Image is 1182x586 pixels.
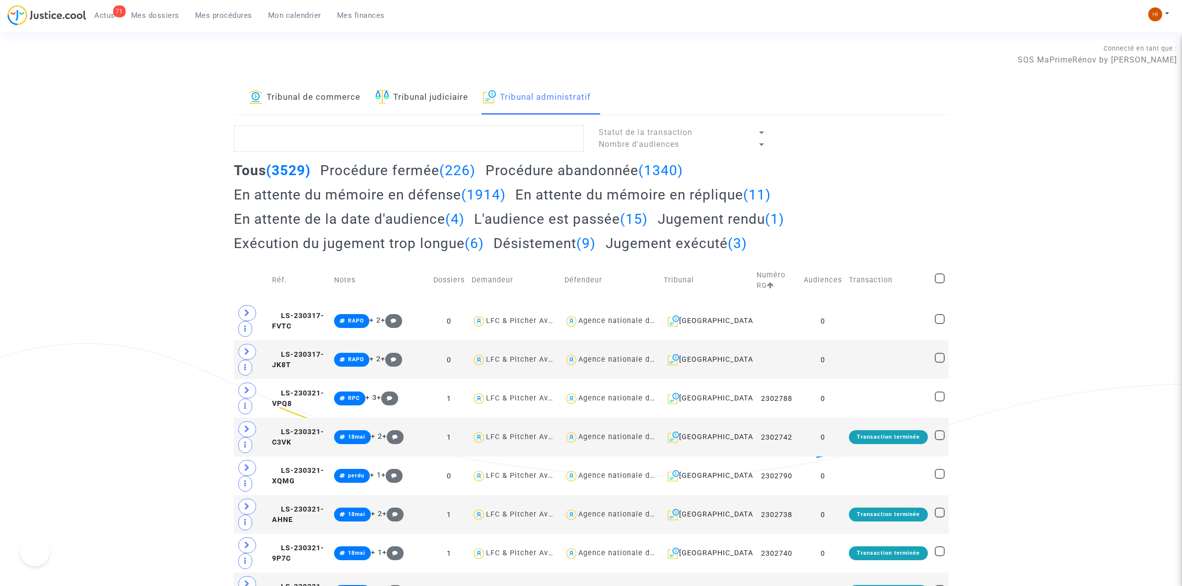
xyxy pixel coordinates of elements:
[845,259,931,302] td: Transaction
[486,433,564,441] div: LFC & Pitcher Avocat
[800,456,845,495] td: 0
[668,509,679,521] img: icon-archive.svg
[486,394,564,402] div: LFC & Pitcher Avocat
[564,546,579,561] img: icon-user.svg
[371,432,382,441] span: + 2
[381,471,403,479] span: +
[486,510,564,519] div: LFC & Pitcher Avocat
[439,162,476,179] span: (226)
[472,546,486,561] img: icon-user.svg
[329,8,393,23] a: Mes finances
[620,211,648,227] span: (15)
[272,505,324,524] span: LS-230321-AHNE
[381,316,402,325] span: +
[94,11,115,20] span: Actus
[564,430,579,445] img: icon-user.svg
[658,210,784,228] h2: Jugement rendu
[668,431,679,443] img: icon-archive.svg
[638,162,683,179] span: (1340)
[348,356,364,363] span: RAPO
[800,418,845,456] td: 0
[472,314,486,328] img: icon-user.svg
[249,90,263,104] img: icon-banque.svg
[472,353,486,367] img: icon-user.svg
[564,508,579,522] img: icon-user.svg
[331,259,430,302] td: Notes
[461,187,506,203] span: (1914)
[578,355,688,364] div: Agence nationale de l'habitat
[382,510,404,518] span: +
[472,469,486,483] img: icon-user.svg
[369,316,381,325] span: + 2
[753,456,800,495] td: 2302790
[465,235,484,252] span: (6)
[800,340,845,379] td: 0
[86,8,123,23] a: 71Actus
[1104,45,1177,52] span: Connecté en tant que :
[578,510,688,519] div: Agence nationale de l'habitat
[113,5,126,17] div: 71
[753,418,800,456] td: 2302742
[430,302,468,340] td: 0
[348,318,364,324] span: RAPO
[369,355,381,363] span: + 2
[430,418,468,456] td: 1
[272,350,324,370] span: LS-230317-JK8T
[743,187,771,203] span: (11)
[272,544,324,563] span: LS-230321-9P7C
[7,5,86,25] img: jc-logo.svg
[753,534,800,573] td: 2302740
[668,315,679,327] img: icon-archive.svg
[578,471,688,480] div: Agence nationale de l'habitat
[486,549,564,557] div: LFC & Pitcher Avocat
[123,8,187,23] a: Mes dossiers
[348,550,365,556] span: 18mai
[578,433,688,441] div: Agence nationale de l'habitat
[515,186,771,203] h2: En attente du mémoire en réplique
[564,314,579,328] img: icon-user.svg
[668,547,679,559] img: icon-archive.svg
[371,510,382,518] span: + 2
[348,395,360,401] span: RPC
[800,259,845,302] td: Audiences
[664,392,750,404] div: [GEOGRAPHIC_DATA]
[375,90,389,104] img: icon-faciliter-sm.svg
[430,534,468,573] td: 1
[564,353,579,367] img: icon-user.svg
[234,235,484,252] h2: Exécution du jugement trop longue
[195,11,252,20] span: Mes procédures
[578,549,688,557] div: Agence nationale de l'habitat
[578,394,688,402] div: Agence nationale de l'habitat
[320,162,476,179] h2: Procédure fermée
[668,470,679,482] img: icon-archive.svg
[599,139,679,149] span: Nombre d'audiences
[483,81,591,115] a: Tribunal administratif
[800,534,845,573] td: 0
[668,392,679,404] img: icon-archive.svg
[753,495,800,534] td: 2302738
[486,355,564,364] div: LFC & Pitcher Avocat
[381,355,402,363] span: +
[430,259,468,302] td: Dossiers
[800,302,845,340] td: 0
[564,391,579,406] img: icon-user.svg
[20,536,50,566] iframe: Help Scout Beacon - Open
[486,471,564,480] div: LFC & Pitcher Avocat
[606,235,747,252] h2: Jugement exécuté
[268,11,321,20] span: Mon calendrier
[269,259,331,302] td: Réf.
[234,186,506,203] h2: En attente du mémoire en défense
[131,11,179,20] span: Mes dossiers
[430,456,468,495] td: 0
[348,472,364,479] span: perdu
[430,495,468,534] td: 1
[474,210,648,228] h2: L'audience est passée
[664,354,750,366] div: [GEOGRAPHIC_DATA]
[486,162,683,179] h2: Procédure abandonnée
[660,259,754,302] td: Tribunal
[1148,7,1162,21] img: fc99b196863ffcca57bb8fe2645aafd9
[382,548,404,557] span: +
[664,315,750,327] div: [GEOGRAPHIC_DATA]
[375,81,468,115] a: Tribunal judiciaire
[664,509,750,521] div: [GEOGRAPHIC_DATA]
